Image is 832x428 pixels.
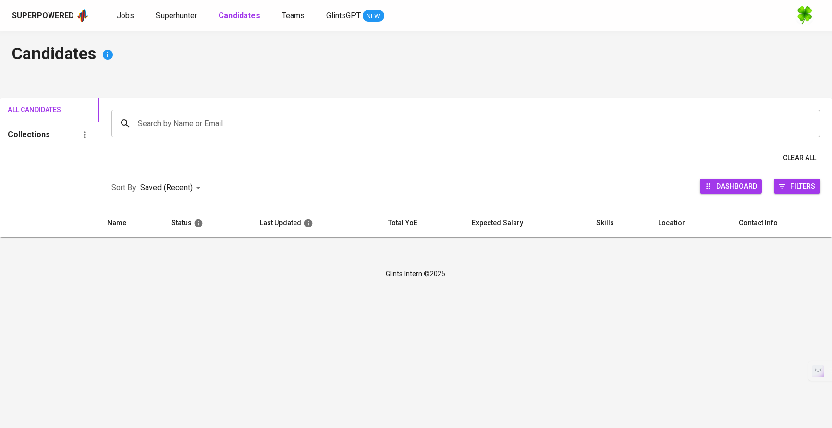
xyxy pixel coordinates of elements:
[140,179,204,197] div: Saved (Recent)
[774,179,820,194] button: Filters
[219,10,262,22] a: Candidates
[790,179,815,193] span: Filters
[783,152,816,164] span: Clear All
[76,8,89,23] img: app logo
[700,179,762,194] button: Dashboard
[795,6,814,25] img: f9493b8c-82b8-4f41-8722-f5d69bb1b761.jpg
[8,128,50,142] h6: Collections
[252,209,380,237] th: Last Updated
[12,8,89,23] a: Superpoweredapp logo
[326,10,384,22] a: GlintsGPT NEW
[117,11,134,20] span: Jobs
[156,11,197,20] span: Superhunter
[464,209,588,237] th: Expected Salary
[140,182,193,194] p: Saved (Recent)
[363,11,384,21] span: NEW
[282,11,305,20] span: Teams
[12,10,74,22] div: Superpowered
[282,10,307,22] a: Teams
[156,10,199,22] a: Superhunter
[219,11,260,20] b: Candidates
[716,179,757,193] span: Dashboard
[380,209,464,237] th: Total YoE
[111,182,136,194] p: Sort By
[12,43,820,67] h4: Candidates
[326,11,361,20] span: GlintsGPT
[99,209,164,237] th: Name
[650,209,731,237] th: Location
[588,209,650,237] th: Skills
[117,10,136,22] a: Jobs
[731,209,832,237] th: Contact Info
[779,149,820,167] button: Clear All
[164,209,252,237] th: Status
[8,104,48,116] span: All Candidates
